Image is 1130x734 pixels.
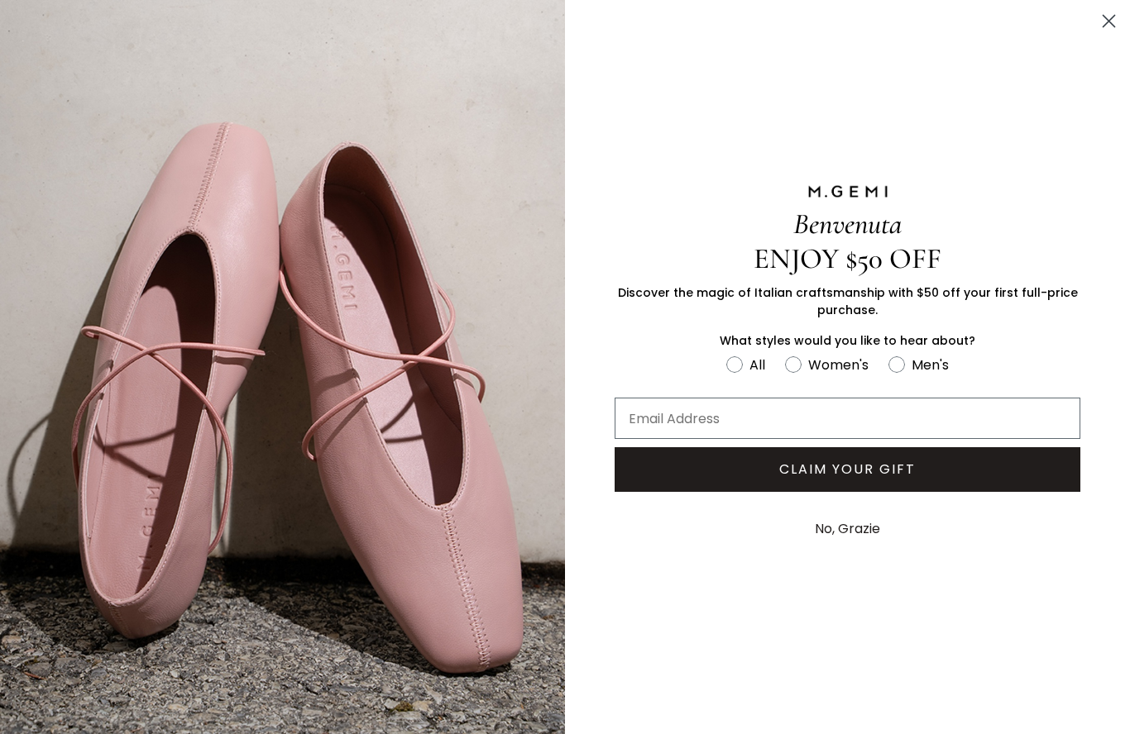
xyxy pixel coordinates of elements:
[808,355,869,375] div: Women's
[807,508,888,550] button: No, Grazie
[1094,7,1123,36] button: Close dialog
[912,355,949,375] div: Men's
[720,332,975,349] span: What styles would you like to hear about?
[793,207,902,241] span: Benvenuta
[615,447,1080,492] button: CLAIM YOUR GIFT
[807,184,889,199] img: M.GEMI
[749,355,765,375] div: All
[754,241,941,276] span: ENJOY $50 OFF
[618,284,1078,318] span: Discover the magic of Italian craftsmanship with $50 off your first full-price purchase.
[615,398,1080,439] input: Email Address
